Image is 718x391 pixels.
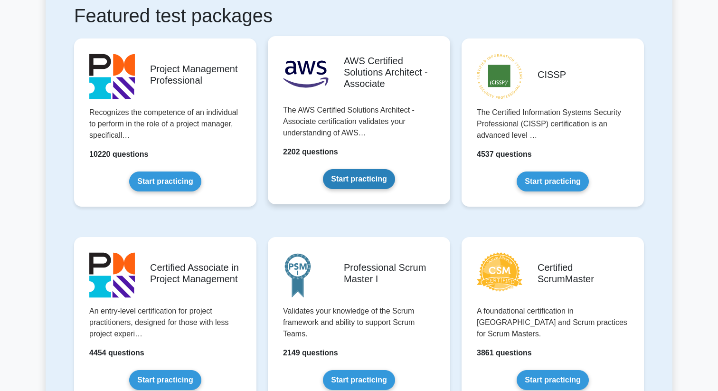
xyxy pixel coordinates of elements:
a: Start practicing [129,370,201,390]
h1: Featured test packages [74,4,644,27]
a: Start practicing [129,172,201,191]
a: Start practicing [323,370,395,390]
a: Start practicing [517,172,588,191]
a: Start practicing [517,370,588,390]
a: Start practicing [323,169,395,189]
